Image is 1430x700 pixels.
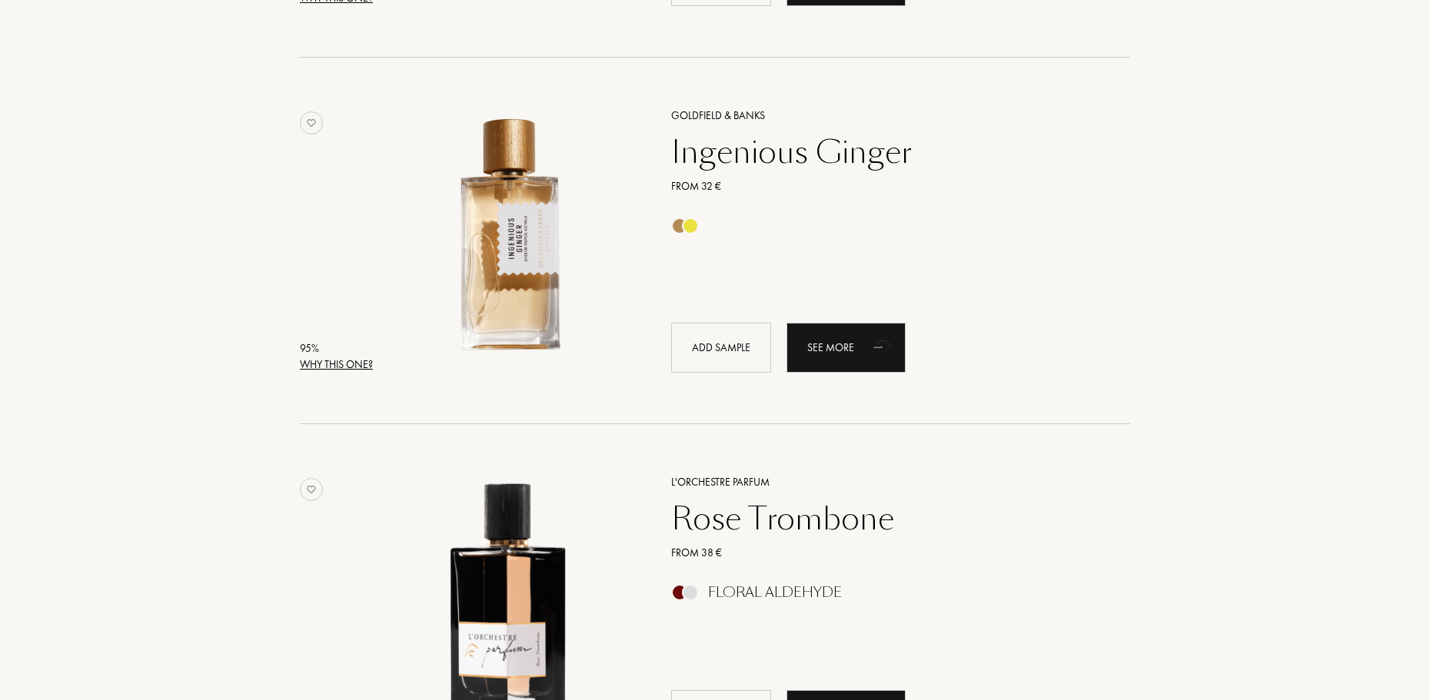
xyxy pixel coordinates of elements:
div: 95 % [300,340,373,357]
a: L'Orchestre Parfum [660,474,1108,490]
div: See more [786,323,906,373]
a: Floral Aldehyde [660,589,1108,605]
a: Rose Trombone [660,500,1108,537]
a: From 32 € [660,178,1108,194]
div: Why this one? [300,357,373,373]
img: no_like_p.png [300,478,323,501]
a: Goldfield & Banks [660,108,1108,124]
div: animation [868,331,899,362]
div: Floral Aldehyde [708,584,842,601]
a: From 38 € [660,545,1108,561]
div: Add sample [671,323,771,373]
a: See moreanimation [786,323,906,373]
img: no_like_p.png [300,111,323,134]
img: Ingenious Ginger Goldfield & Banks [379,105,635,361]
a: Ingenious Ginger Goldfield & Banks [379,88,648,390]
a: Ingenious Ginger [660,134,1108,171]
